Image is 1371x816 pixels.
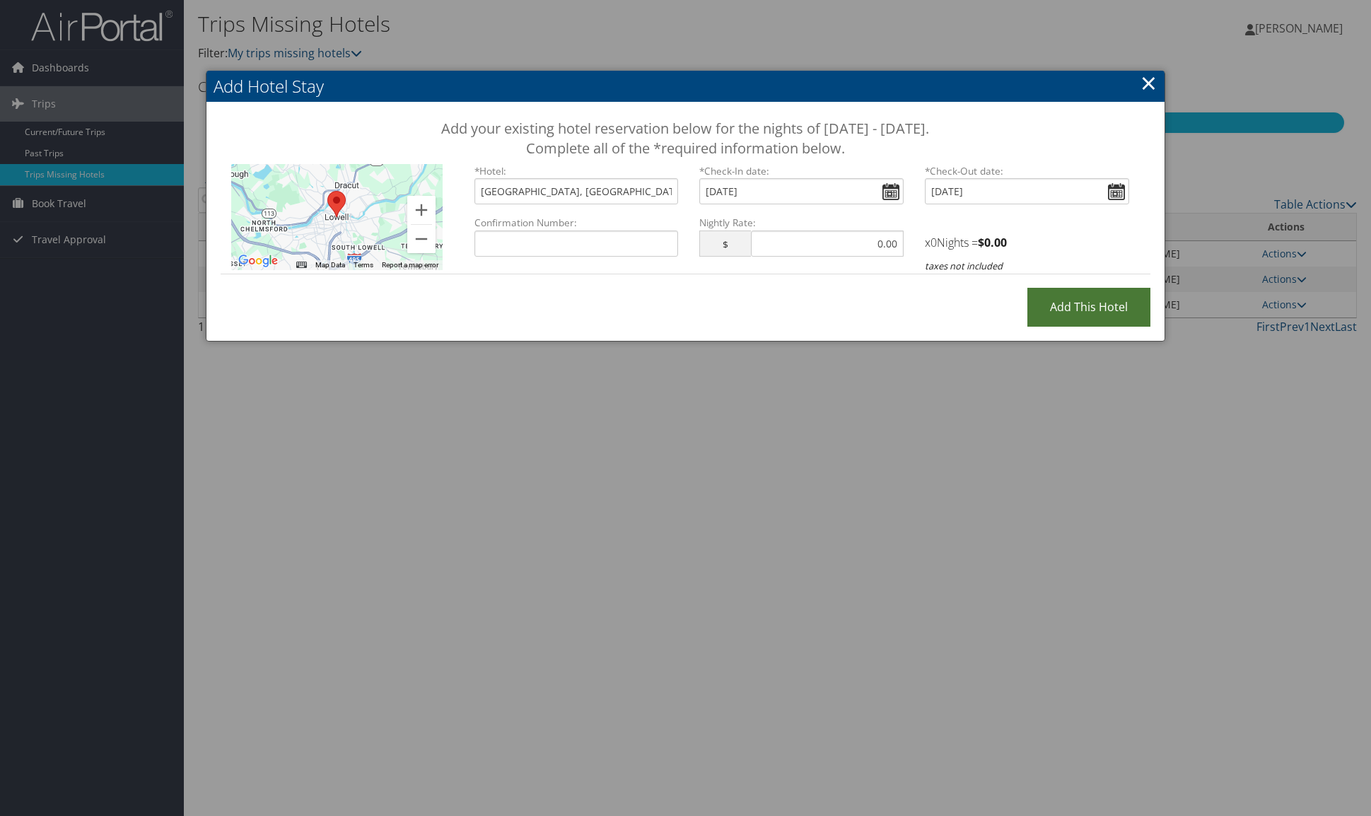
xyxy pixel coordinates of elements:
button: Map Data [315,260,345,270]
span: $ [699,231,750,257]
i: taxes not included [925,260,1003,272]
div: Lowell [327,191,346,217]
a: × [1140,69,1157,97]
label: Confirmation Number: [474,216,679,230]
button: Zoom out [407,225,436,253]
label: Check-Out date: [925,164,1129,178]
label: Check-In date: [699,164,904,178]
label: Nightly Rate: [699,216,904,230]
input: 0.00 [751,231,904,257]
label: *Hotel: [474,164,679,178]
h4: x Nights = [925,235,1129,250]
span: 0.00 [984,235,1007,250]
button: Keyboard shortcuts [296,260,306,270]
strong: $ [978,235,1007,250]
a: Report a map error [382,261,438,269]
button: Zoom in [407,196,436,224]
h3: Add your existing hotel reservation below for the nights of [DATE] - [DATE]. Complete all of the ... [270,119,1102,158]
h2: Add Hotel Stay [206,71,1165,102]
img: Google [235,252,281,270]
span: 0 [930,235,937,250]
a: Terms (opens in new tab) [354,261,373,269]
input: Add this Hotel [1027,288,1150,327]
a: Open this area in Google Maps (opens a new window) [235,252,281,270]
input: Search by hotel name and/or address [474,178,679,204]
